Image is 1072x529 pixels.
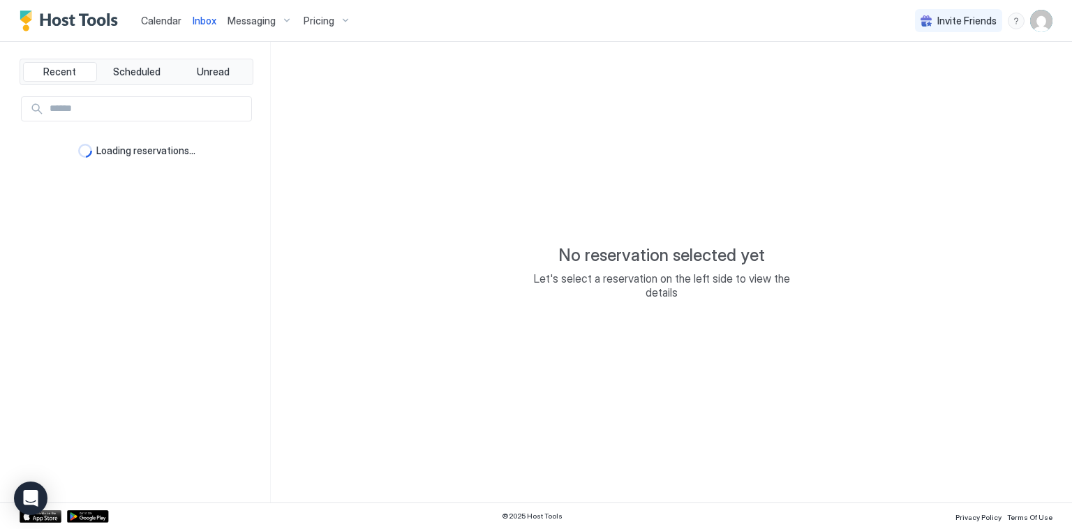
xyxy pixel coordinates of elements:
span: Loading reservations... [96,144,195,157]
span: Privacy Policy [955,513,1002,521]
a: Inbox [193,13,216,28]
span: No reservation selected yet [558,245,765,266]
div: User profile [1030,10,1052,32]
span: Let's select a reservation on the left side to view the details [522,271,801,299]
div: menu [1008,13,1025,29]
button: Unread [176,62,250,82]
span: Calendar [141,15,181,27]
span: Pricing [304,15,334,27]
a: Calendar [141,13,181,28]
span: Messaging [228,15,276,27]
span: Terms Of Use [1007,513,1052,521]
button: Scheduled [100,62,174,82]
input: Input Field [44,97,251,121]
span: Scheduled [113,66,161,78]
a: Host Tools Logo [20,10,124,31]
span: Inbox [193,15,216,27]
span: © 2025 Host Tools [502,512,563,521]
span: Invite Friends [937,15,997,27]
a: Google Play Store [67,510,109,523]
div: loading [78,144,92,158]
span: Recent [43,66,76,78]
div: Open Intercom Messenger [14,482,47,515]
a: Privacy Policy [955,509,1002,523]
a: App Store [20,510,61,523]
span: Unread [197,66,230,78]
button: Recent [23,62,97,82]
a: Terms Of Use [1007,509,1052,523]
div: tab-group [20,59,253,85]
